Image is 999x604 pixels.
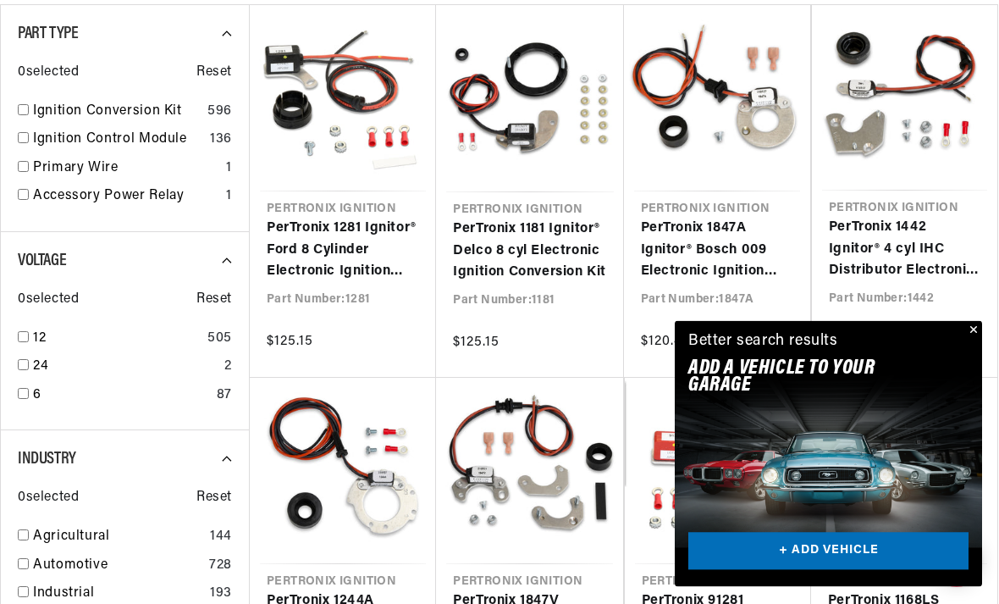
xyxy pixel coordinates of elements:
[33,186,219,208] a: Accessory Power Relay
[217,385,232,407] div: 87
[33,130,203,152] a: Ignition Control Module
[962,321,982,341] button: Close
[18,290,79,312] span: 0 selected
[196,488,232,510] span: Reset
[688,533,969,571] a: + ADD VEHICLE
[33,385,210,407] a: 6
[829,218,980,283] a: PerTronix 1442 Ignitor® 4 cyl IHC Distributor Electronic Ignition Conversion Kit
[33,102,201,124] a: Ignition Conversion Kit
[207,329,232,351] div: 505
[196,290,232,312] span: Reset
[33,357,218,379] a: 24
[226,186,232,208] div: 1
[209,556,232,578] div: 728
[196,63,232,85] span: Reset
[18,63,79,85] span: 0 selected
[207,102,232,124] div: 596
[226,158,232,180] div: 1
[210,130,232,152] div: 136
[688,330,838,354] div: Better search results
[33,329,201,351] a: 12
[210,527,232,549] div: 144
[18,26,78,43] span: Part Type
[33,158,219,180] a: Primary Wire
[641,219,793,284] a: PerTronix 1847A Ignitor® Bosch 009 Electronic Ignition Conversion Kit
[688,360,926,395] h2: Add A VEHICLE to your garage
[18,452,76,468] span: Industry
[453,219,606,285] a: PerTronix 1181 Ignitor® Delco 8 cyl Electronic Ignition Conversion Kit
[33,556,202,578] a: Automotive
[18,253,66,270] span: Voltage
[18,488,79,510] span: 0 selected
[267,219,419,284] a: PerTronix 1281 Ignitor® Ford 8 Cylinder Electronic Ignition Conversion Kit
[33,527,203,549] a: Agricultural
[224,357,232,379] div: 2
